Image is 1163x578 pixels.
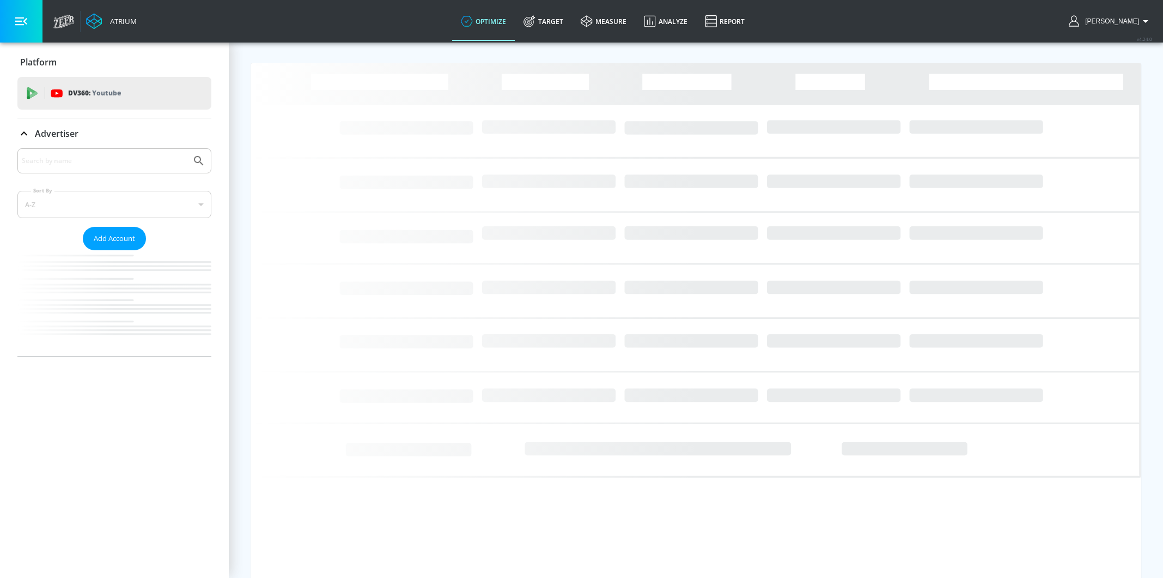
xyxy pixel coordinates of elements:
div: Advertiser [17,118,211,149]
a: optimize [452,2,515,41]
button: [PERSON_NAME] [1069,15,1152,28]
label: Sort By [31,187,54,194]
span: Add Account [94,232,135,245]
div: Platform [17,47,211,77]
a: Atrium [86,13,137,29]
span: login as: veronica.hernandez@zefr.com [1081,17,1139,25]
a: Target [515,2,572,41]
a: Report [696,2,753,41]
a: measure [572,2,635,41]
input: Search by name [22,154,187,168]
p: Platform [20,56,57,68]
span: v 4.24.0 [1137,36,1152,42]
nav: list of Advertiser [17,250,211,356]
div: Advertiser [17,148,211,356]
div: Atrium [106,16,137,26]
div: A-Z [17,191,211,218]
a: Analyze [635,2,696,41]
div: DV360: Youtube [17,77,211,110]
p: Youtube [92,87,121,99]
p: Advertiser [35,128,78,140]
p: DV360: [68,87,121,99]
button: Add Account [83,227,146,250]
